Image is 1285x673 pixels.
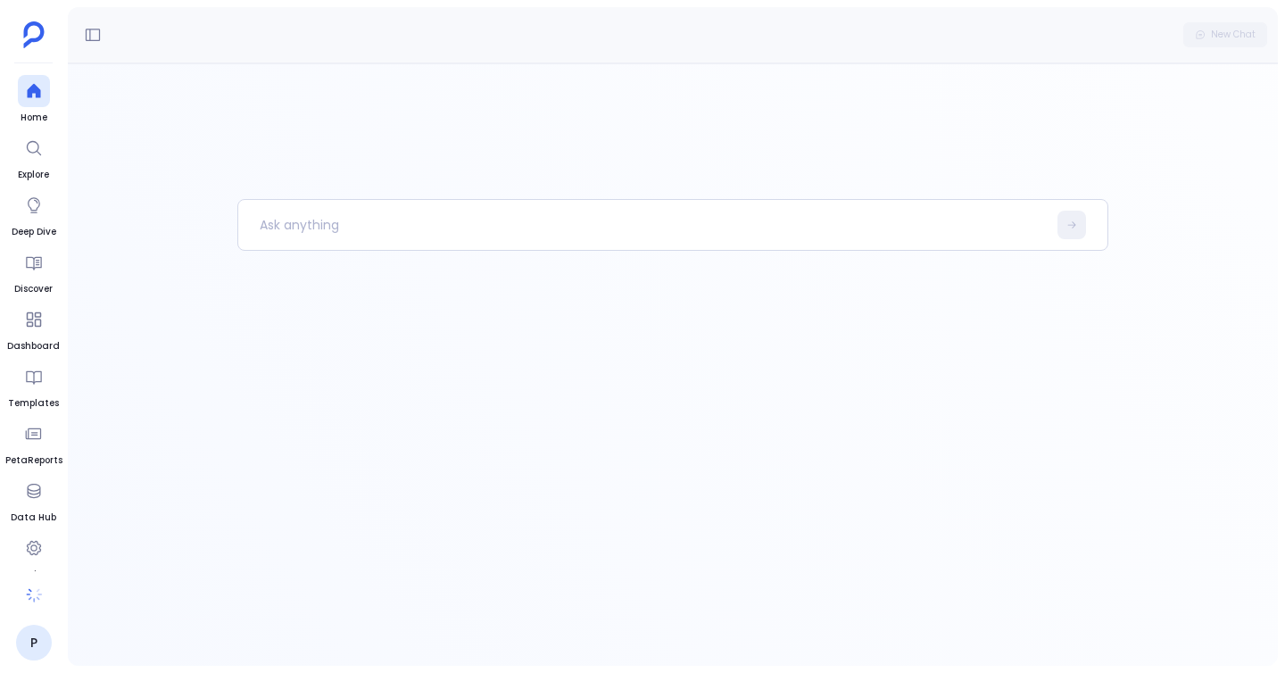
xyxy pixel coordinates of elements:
a: Settings [13,532,54,582]
a: Deep Dive [12,189,56,239]
a: P [16,625,52,661]
a: PetaReports [5,418,62,468]
span: Templates [8,396,59,411]
a: Explore [18,132,50,182]
span: Dashboard [7,339,60,353]
span: Data Hub [11,511,56,525]
span: Deep Dive [12,225,56,239]
span: Home [18,111,50,125]
a: Dashboard [7,303,60,353]
img: spinner-B0dY0IHp.gif [25,586,43,603]
a: Discover [14,246,53,296]
img: petavue logo [23,21,45,48]
a: Data Hub [11,475,56,525]
a: Home [18,75,50,125]
span: Discover [14,282,53,296]
span: Settings [13,568,54,582]
span: PetaReports [5,453,62,468]
span: Explore [18,168,50,182]
a: Templates [8,361,59,411]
